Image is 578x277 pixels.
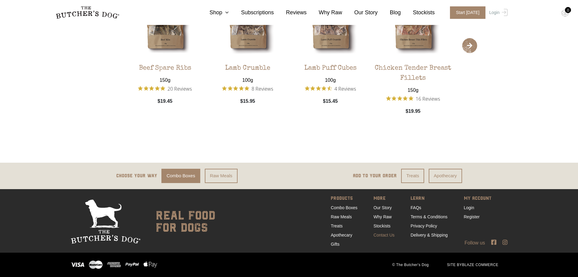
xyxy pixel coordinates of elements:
span: PRODUCTS [331,195,357,203]
span: MY ACCOUNT [464,195,492,203]
span: $15.95 [240,98,255,105]
span: $19.45 [157,98,172,105]
a: Our Story [374,205,392,210]
a: Reviews [274,9,307,17]
a: Register [464,214,480,219]
a: Subscriptions [229,9,274,17]
button: Rated 4.9 out of 5 stars from 8 reviews. Jump to reviews. [222,84,273,93]
span: SITE BY [438,262,507,268]
p: ADD TO YOUR ORDER [353,172,397,179]
span: 100g [239,74,256,84]
span: MORE [374,195,394,203]
div: Chicken Tender Breast Fillets [373,59,453,84]
span: © The Butcher's Dog [383,262,438,268]
button: Rated 4.9 out of 5 stars from 16 reviews. Jump to reviews. [386,94,440,103]
span: $15.45 [323,98,338,105]
a: Blog [378,9,401,17]
span: 150g [157,74,174,84]
span: 100g [322,74,339,84]
a: Raw Meals [205,169,238,183]
a: Delivery & Shipping [411,233,448,237]
a: Treats [331,223,343,228]
a: Shop [197,9,229,17]
a: Terms & Conditions [411,214,447,219]
div: real food for dogs [150,199,215,244]
a: Stockists [401,9,435,17]
a: Stockists [374,223,390,228]
div: 0 [565,7,571,13]
span: Previous [101,38,116,53]
a: Login [464,205,474,210]
a: Apothecary [429,169,462,183]
a: Apothecary [331,233,352,237]
span: 4 Reviews [334,84,356,93]
div: Lamb Crumble [225,59,270,74]
a: Privacy Policy [411,223,437,228]
div: Beef Spare Ribs [139,59,191,74]
a: Login [488,6,507,19]
a: Why Raw [374,214,392,219]
span: 20 Reviews [167,84,192,93]
span: 16 Reviews [416,94,440,103]
span: 150g [404,84,421,94]
a: Treats [401,169,424,183]
button: Rated 4.9 out of 5 stars from 20 reviews. Jump to reviews. [138,84,192,93]
button: Rated 4.5 out of 5 stars from 4 reviews. Jump to reviews. [305,84,356,93]
a: Our Story [342,9,378,17]
div: Follow us [46,239,532,247]
a: Raw Meals [331,214,352,219]
a: Why Raw [307,9,342,17]
a: Combo Boxes [331,205,357,210]
a: Combo Boxes [161,169,200,183]
a: BLAZE COMMERCE [462,263,499,267]
span: LEARN [411,195,448,203]
a: Gifts [331,242,340,247]
span: Start [DATE] [450,6,486,19]
span: $19.95 [406,108,421,115]
p: Choose your way [116,172,157,179]
a: Contact Us [374,233,394,237]
img: TBD_Cart-Empty.png [561,9,569,17]
a: Start [DATE] [444,6,488,19]
span: 8 Reviews [252,84,273,93]
div: Lamb Puff Cubes [304,59,357,74]
a: FAQs [411,205,421,210]
span: Next [462,38,477,53]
